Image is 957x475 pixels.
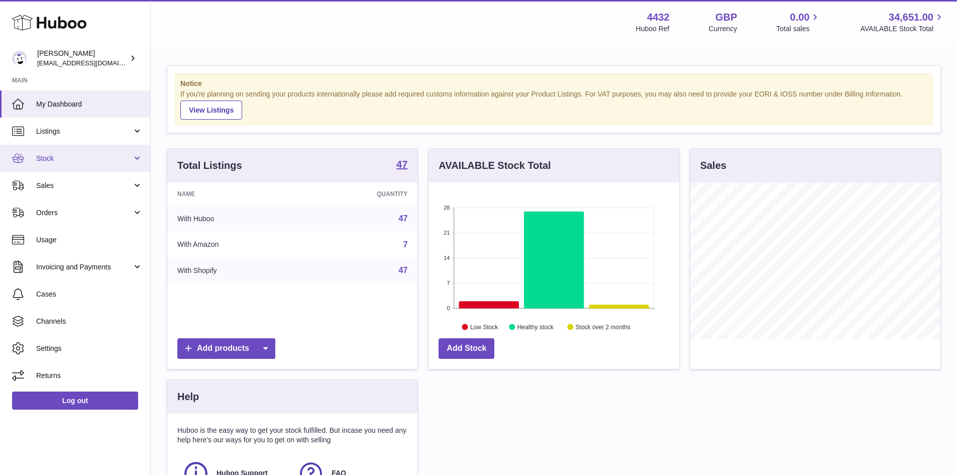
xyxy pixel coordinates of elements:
[576,323,630,330] text: Stock over 2 months
[470,323,498,330] text: Low Stock
[167,232,304,258] td: With Amazon
[447,305,450,311] text: 0
[37,49,128,68] div: [PERSON_NAME]
[403,240,407,249] a: 7
[180,79,927,88] strong: Notice
[790,11,810,24] span: 0.00
[12,51,27,66] img: internalAdmin-4432@internal.huboo.com
[167,182,304,206] th: Name
[36,317,143,326] span: Channels
[709,24,737,34] div: Currency
[647,11,670,24] strong: 4432
[36,100,143,109] span: My Dashboard
[36,127,132,136] span: Listings
[860,24,945,34] span: AVAILABLE Stock Total
[517,323,554,330] text: Healthy stock
[715,11,737,24] strong: GBP
[36,344,143,353] span: Settings
[36,371,143,381] span: Returns
[177,390,199,404] h3: Help
[36,262,132,272] span: Invoicing and Payments
[447,280,450,286] text: 7
[36,181,132,191] span: Sales
[304,182,418,206] th: Quantity
[396,159,407,171] a: 47
[860,11,945,34] a: 34,651.00 AVAILABLE Stock Total
[177,338,275,359] a: Add products
[12,392,138,410] a: Log out
[444,255,450,261] text: 14
[439,338,494,359] a: Add Stock
[700,159,726,172] h3: Sales
[180,89,927,120] div: If you're planning on sending your products internationally please add required customs informati...
[399,266,408,274] a: 47
[439,159,551,172] h3: AVAILABLE Stock Total
[889,11,933,24] span: 34,651.00
[776,11,821,34] a: 0.00 Total sales
[177,426,407,445] p: Huboo is the easy way to get your stock fulfilled. But incase you need any help here's our ways f...
[36,154,132,163] span: Stock
[636,24,670,34] div: Huboo Ref
[36,290,143,299] span: Cases
[36,208,132,218] span: Orders
[776,24,821,34] span: Total sales
[36,235,143,245] span: Usage
[167,206,304,232] td: With Huboo
[167,257,304,283] td: With Shopify
[37,59,148,67] span: [EMAIL_ADDRESS][DOMAIN_NAME]
[399,214,408,223] a: 47
[444,205,450,211] text: 28
[444,230,450,236] text: 21
[180,101,242,120] a: View Listings
[177,159,242,172] h3: Total Listings
[396,159,407,169] strong: 47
